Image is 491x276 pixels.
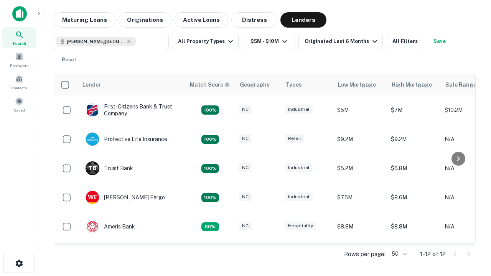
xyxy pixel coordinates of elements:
div: Lender [82,80,101,89]
th: Low Mortgage [333,74,387,95]
button: $5M - $10M [242,34,295,49]
p: T B [89,164,96,172]
img: picture [86,103,99,117]
div: Industrial [285,163,313,172]
h6: Match Score [190,80,228,89]
button: Distress [231,12,277,28]
td: $8.8M [333,212,387,241]
span: Borrowers [10,62,28,69]
span: Contacts [12,85,27,91]
div: First-citizens Bank & Trust Company [86,103,178,117]
td: $7M [387,95,441,125]
button: Originations [119,12,171,28]
p: 1–12 of 12 [420,250,446,259]
div: Matching Properties: 2, hasApolloMatch: undefined [201,193,219,202]
button: Save your search to get updates of matches that match your search criteria. [427,34,452,49]
div: Low Mortgage [338,80,376,89]
button: Lenders [280,12,326,28]
a: Contacts [2,72,36,92]
td: $9.2M [333,125,387,154]
th: Lender [78,74,185,95]
img: capitalize-icon.png [12,6,27,21]
td: $8.6M [387,183,441,212]
span: Search [12,40,26,46]
div: NC [239,163,252,172]
div: 50 [389,248,408,260]
button: Active Loans [175,12,228,28]
iframe: Chat Widget [453,215,491,251]
td: $8.8M [387,212,441,241]
button: Reset [57,52,81,67]
div: Industrial [285,192,313,201]
span: Saved [14,107,25,113]
div: NC [239,222,252,230]
td: $5M [333,95,387,125]
div: Sale Range [445,80,476,89]
span: [PERSON_NAME][GEOGRAPHIC_DATA], [GEOGRAPHIC_DATA] [67,38,124,45]
div: Capitalize uses an advanced AI algorithm to match your search with the best lender. The match sco... [190,80,230,89]
th: High Mortgage [387,74,441,95]
div: Matching Properties: 1, hasApolloMatch: undefined [201,222,219,232]
th: Types [281,74,333,95]
a: Search [2,27,36,48]
div: Matching Properties: 3, hasApolloMatch: undefined [201,164,219,173]
td: $9.2M [387,241,441,270]
p: Rows per page: [344,250,386,259]
div: Geography [240,80,270,89]
div: Retail [285,134,304,143]
th: Geography [235,74,281,95]
div: Types [286,80,302,89]
div: Protective Life Insurance [86,132,167,146]
div: Truist Bank [86,161,133,175]
img: picture [86,220,99,233]
a: Saved [2,94,36,115]
a: Borrowers [2,49,36,70]
div: Matching Properties: 2, hasApolloMatch: undefined [201,135,219,144]
img: picture [86,191,99,204]
th: Capitalize uses an advanced AI algorithm to match your search with the best lender. The match sco... [185,74,235,95]
button: Maturing Loans [54,12,115,28]
div: NC [239,105,252,114]
div: Ameris Bank [86,220,135,233]
button: All Property Types [172,34,239,49]
td: $9.2M [387,125,441,154]
div: NC [239,134,252,143]
div: NC [239,192,252,201]
div: Matching Properties: 2, hasApolloMatch: undefined [201,105,219,115]
button: Originated Last 6 Months [298,34,383,49]
img: picture [86,133,99,146]
div: Industrial [285,105,313,114]
td: $7.5M [333,183,387,212]
td: $5.2M [333,154,387,183]
td: $9.2M [333,241,387,270]
div: Hospitality [285,222,316,230]
button: All Filters [386,34,424,49]
div: High Mortgage [392,80,432,89]
div: [PERSON_NAME] Fargo [86,191,165,204]
div: Originated Last 6 Months [305,37,379,46]
td: $6.8M [387,154,441,183]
